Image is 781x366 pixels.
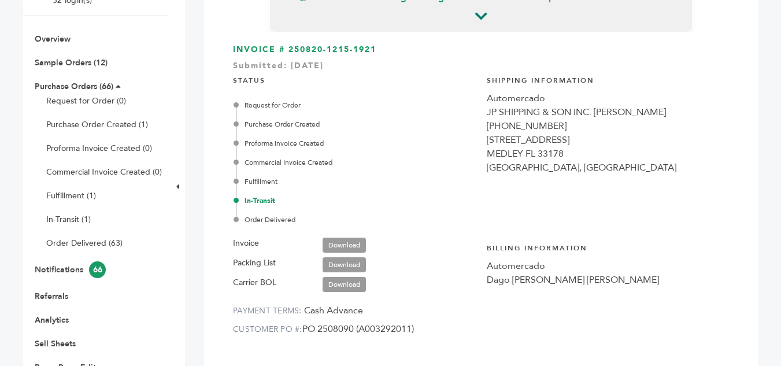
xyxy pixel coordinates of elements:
[46,190,96,201] a: Fulfillment (1)
[487,147,729,161] div: MEDLEY FL 33178
[487,67,729,91] h4: Shipping Information
[35,338,76,349] a: Sell Sheets
[236,195,475,206] div: In-Transit
[487,161,729,175] div: [GEOGRAPHIC_DATA], [GEOGRAPHIC_DATA]
[35,315,69,326] a: Analytics
[46,143,152,154] a: Proforma Invoice Created (0)
[233,256,276,270] label: Packing List
[487,91,729,105] div: Automercado
[35,81,113,92] a: Purchase Orders (66)
[35,57,108,68] a: Sample Orders (12)
[323,257,366,272] a: Download
[323,238,366,253] a: Download
[35,264,106,275] a: Notifications66
[236,157,475,168] div: Commercial Invoice Created
[236,138,475,149] div: Proforma Invoice Created
[323,277,366,292] a: Download
[35,34,71,45] a: Overview
[236,119,475,130] div: Purchase Order Created
[302,323,414,335] span: PO 2508090 (A003292011)
[487,235,729,259] h4: Billing Information
[487,105,729,133] div: JP SHIPPING & SON INC. [PERSON_NAME] [PHONE_NUMBER]
[233,44,729,56] h3: INVOICE # 250820-1215-1921
[487,273,729,287] div: Dago [PERSON_NAME] [PERSON_NAME]
[233,324,302,335] label: CUSTOMER PO #:
[233,60,729,77] div: Submitted: [DATE]
[46,214,91,225] a: In-Transit (1)
[233,67,475,91] h4: STATUS
[35,291,68,302] a: Referrals
[487,133,729,147] div: [STREET_ADDRESS]
[89,261,106,278] span: 66
[233,236,259,250] label: Invoice
[233,305,302,316] label: PAYMENT TERMS:
[236,215,475,225] div: Order Delivered
[236,100,475,110] div: Request for Order
[487,259,729,273] div: Automercado
[46,95,126,106] a: Request for Order (0)
[304,304,363,317] span: Cash Advance
[233,276,276,290] label: Carrier BOL
[236,176,475,187] div: Fulfillment
[46,167,162,178] a: Commercial Invoice Created (0)
[46,119,148,130] a: Purchase Order Created (1)
[46,238,123,249] a: Order Delivered (63)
